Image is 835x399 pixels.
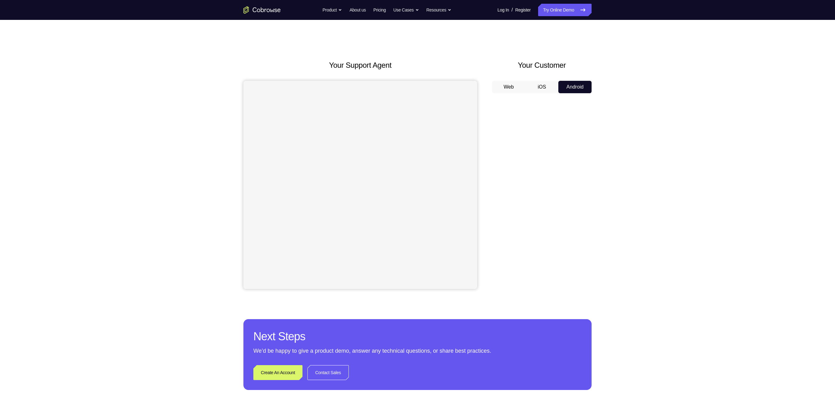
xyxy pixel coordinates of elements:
[253,365,302,380] a: Create An Account
[393,4,419,16] button: Use Cases
[558,81,592,93] button: Android
[243,81,477,289] iframe: Agent
[243,6,281,14] a: Go to the home page
[307,365,349,380] a: Contact Sales
[511,6,513,14] span: /
[525,81,559,93] button: iOS
[323,4,342,16] button: Product
[497,4,509,16] a: Log In
[515,4,531,16] a: Register
[253,346,582,355] p: We’d be happy to give a product demo, answer any technical questions, or share best practices.
[492,81,525,93] button: Web
[253,329,582,344] h2: Next Steps
[373,4,386,16] a: Pricing
[427,4,452,16] button: Resources
[243,60,477,71] h2: Your Support Agent
[349,4,366,16] a: About us
[492,60,592,71] h2: Your Customer
[538,4,592,16] a: Try Online Demo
